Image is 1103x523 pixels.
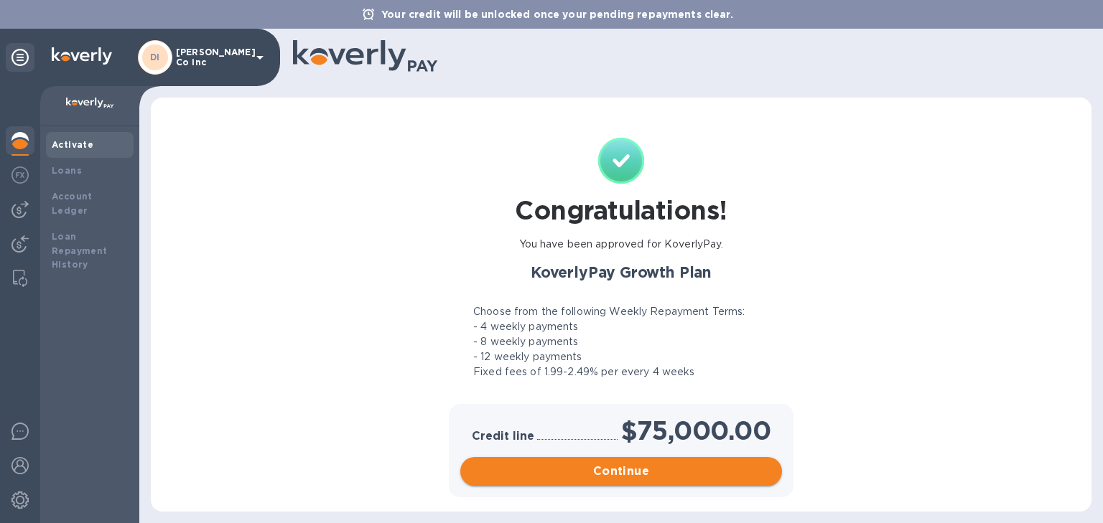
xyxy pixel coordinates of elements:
[473,364,695,380] p: Fixed fees of 1.99-2.49% per every 4 weeks
[11,166,29,184] img: Foreign exchange
[472,463,771,480] span: Continue
[472,430,534,443] h3: Credit line
[52,139,93,150] b: Activate
[452,263,791,281] h2: KoverlyPay Growth Plan
[150,52,160,62] b: DI
[52,231,108,270] b: Loan Repayment History
[176,47,248,67] p: [PERSON_NAME] Co inc
[620,415,771,446] h1: $75,000.00
[515,195,727,225] h1: Congratulations!
[52,191,93,216] b: Account Ledger
[52,165,82,176] b: Loans
[473,349,582,364] p: - 12 weekly payments
[460,457,782,486] button: Continue
[473,334,579,349] p: - 8 weekly payments
[473,319,579,334] p: - 4 weekly payments
[473,304,745,319] p: Choose from the following Weekly Repayment Terms:
[6,43,34,72] div: Unpin categories
[381,9,733,20] b: Your credit will be unlocked once your pending repayments clear.
[52,47,112,65] img: Logo
[519,237,724,252] p: You have been approved for KoverlyPay.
